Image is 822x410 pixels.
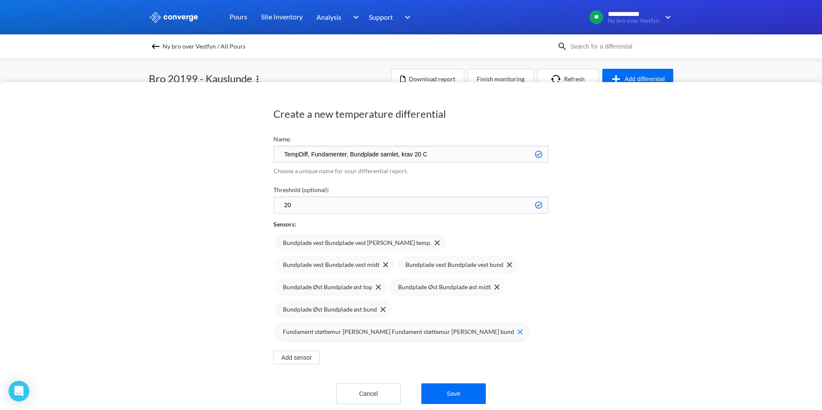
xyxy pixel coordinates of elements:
p: Choose a unique name for your differential report. [273,166,549,176]
span: Bundplade vest Bundplade vest midt [283,260,380,269]
span: Bundplade Øst Bundplade øst top [283,282,372,292]
img: backspace.svg [150,41,161,52]
img: close-icon-hover.svg [518,329,523,334]
input: Search for a differential [567,42,672,51]
label: Threshold (optional): [273,185,549,195]
div: Open Intercom Messenger [9,381,29,401]
span: Fundament støttemur [PERSON_NAME] Fundament støttemur [PERSON_NAME] bund [283,327,514,337]
img: close-icon.svg [435,240,440,245]
input: Eg. TempDiff Deep Pour Basement C1sX [273,146,549,163]
h1: Create a new temperature differential [273,107,549,121]
span: Analysis [316,12,341,22]
button: Save [421,383,486,404]
span: Bundplade vest Bundplade vest bund [405,260,503,269]
span: Bundplade Øst Bundplade øst midt [398,282,491,292]
span: Ny bro over Vestfyn / All Pours [163,40,245,52]
img: downArrow.svg [347,12,361,22]
img: close-icon.svg [494,285,500,290]
img: close-icon.svg [376,285,381,290]
img: close-icon.svg [380,307,386,312]
img: downArrow.svg [659,12,673,22]
span: Ny bro over Vestfyn [608,18,659,24]
span: Support [369,12,393,22]
img: logo_ewhite.svg [149,12,199,23]
img: close-icon.svg [507,262,512,267]
p: Sensors: [273,220,296,229]
img: icon-search.svg [557,41,567,52]
button: Add sensor [273,351,320,364]
img: downArrow.svg [399,12,413,22]
span: Bundplade Øst Bundplade øst bund [283,305,377,314]
label: Name: [273,135,549,144]
img: close-icon.svg [383,262,388,267]
button: Cancel [336,383,401,404]
input: Eg. 28°C [273,196,549,214]
span: Bundplade vest Bundplade vest [PERSON_NAME] temp. [283,238,431,248]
